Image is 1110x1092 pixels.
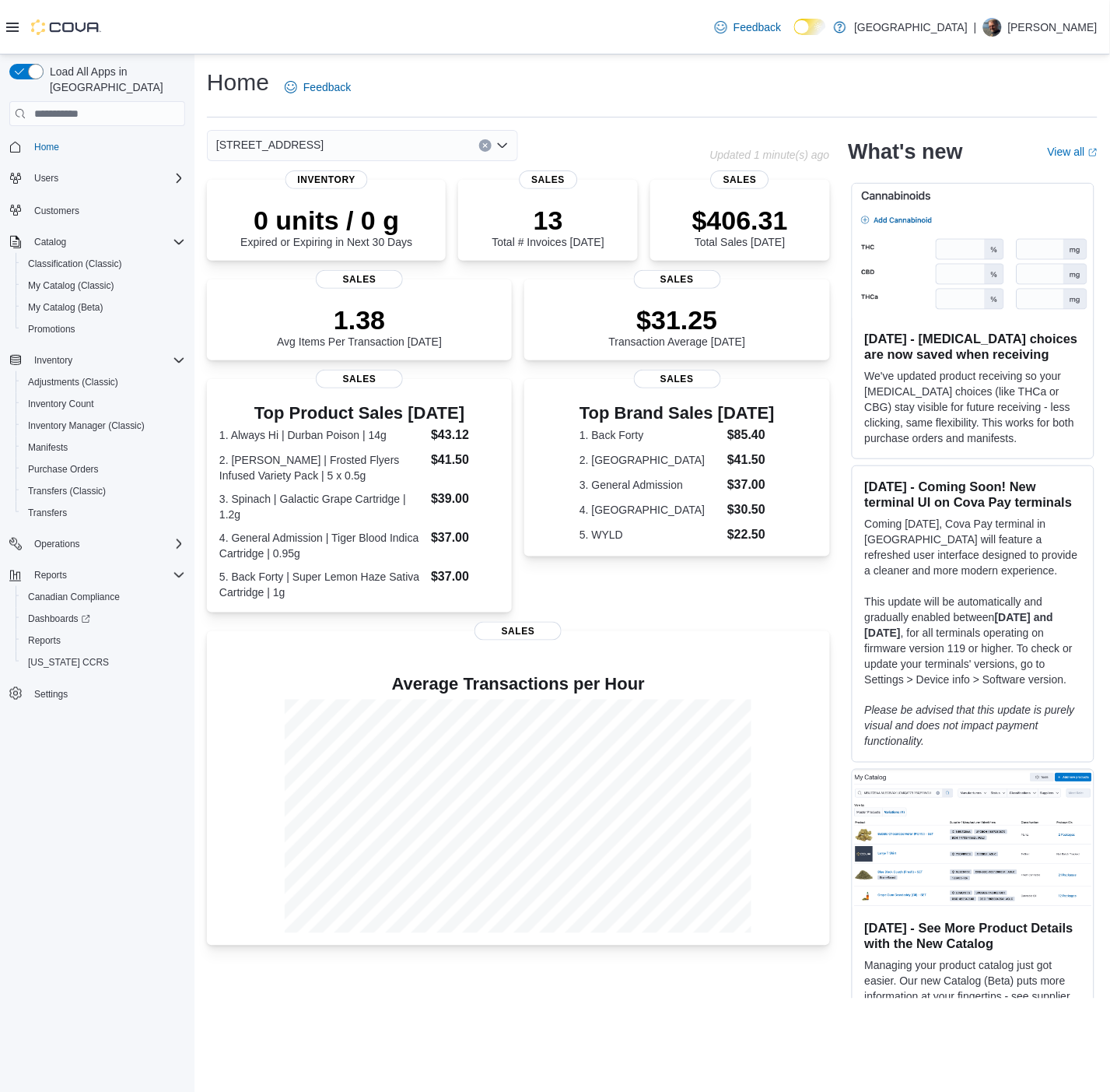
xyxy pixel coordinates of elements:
p: This update will be automatically and gradually enabled between , for all terminals operating on ... [865,594,1081,687]
p: Updated 1 minute(s) ago [710,149,830,161]
a: Canadian Compliance [22,588,126,606]
a: Reports [22,631,67,650]
h3: [DATE] - [MEDICAL_DATA] choices are now saved when receiving [865,331,1081,362]
button: Manifests [16,437,191,458]
span: [STREET_ADDRESS] [216,135,324,154]
button: Home [3,135,191,158]
h1: Home [207,67,269,98]
span: Operations [28,535,185,553]
em: Please be advised that this update is purely visual and does not impact payment functionality. [865,704,1075,748]
a: Dashboards [22,609,96,628]
span: Transfers [22,504,185,522]
dd: $39.00 [431,490,499,508]
a: Feedback [278,72,357,103]
span: Sales [711,170,769,189]
span: Manifests [22,438,185,457]
span: Transfers (Classic) [28,485,106,497]
span: My Catalog (Beta) [28,301,103,314]
span: Load All Apps in [GEOGRAPHIC_DATA] [44,64,185,95]
button: Reports [16,630,191,651]
button: [US_STATE] CCRS [16,651,191,673]
dt: 2. [GEOGRAPHIC_DATA] [580,452,721,468]
button: Inventory [28,351,79,370]
button: Settings [3,683,191,705]
a: Settings [28,685,74,704]
span: Inventory Manager (Classic) [22,416,185,435]
button: Canadian Compliance [16,586,191,608]
span: Sales [519,170,577,189]
a: My Catalog (Classic) [22,276,121,295]
h3: [DATE] - Coming Soon! New terminal UI on Cova Pay terminals [865,479,1081,510]
a: [US_STATE] CCRS [22,653,115,672]
span: Feedback [734,19,781,35]
p: 1.38 [277,304,442,335]
p: | [974,18,977,37]
p: 0 units / 0 g [240,205,412,236]
nav: Complex example [9,129,185,746]
button: Adjustments (Classic) [16,371,191,393]
span: Catalog [28,233,185,251]
span: Home [34,141,59,153]
span: My Catalog (Beta) [22,298,185,317]
span: Washington CCRS [22,653,185,672]
button: Inventory Count [16,393,191,415]
button: Transfers [16,502,191,524]
dt: 3. General Admission [580,477,721,493]
a: Transfers [22,504,73,522]
span: Settings [34,688,68,700]
span: Dashboards [28,613,90,625]
dd: $41.50 [727,451,775,469]
span: Users [28,169,185,188]
dt: 4. General Admission | Tiger Blood Indica Cartridge | 0.95g [219,530,425,561]
span: Sales [474,622,562,641]
p: [GEOGRAPHIC_DATA] [854,18,968,37]
a: Purchase Orders [22,460,105,479]
span: Sales [316,270,403,289]
p: $406.31 [692,205,788,236]
span: Transfers [28,507,67,519]
button: Transfers (Classic) [16,480,191,502]
div: Total # Invoices [DATE] [492,205,604,248]
span: Inventory Manager (Classic) [28,420,145,432]
a: Adjustments (Classic) [22,373,124,392]
div: Avg Items Per Transaction [DATE] [277,304,442,348]
dt: 3. Spinach | Galactic Grape Cartridge | 1.2g [219,491,425,522]
span: Inventory Count [28,398,94,410]
button: Reports [3,564,191,586]
h3: Top Brand Sales [DATE] [580,404,775,423]
span: My Catalog (Classic) [28,279,114,292]
div: Transaction Average [DATE] [609,304,746,348]
p: $31.25 [609,304,746,335]
a: Feedback [709,12,787,43]
span: Classification (Classic) [22,255,185,273]
span: Dashboards [22,609,185,628]
span: Purchase Orders [28,463,99,476]
span: [US_STATE] CCRS [28,656,109,669]
button: Users [28,169,65,188]
a: View allExternal link [1048,146,1098,158]
span: Purchase Orders [22,460,185,479]
button: Clear input [479,139,492,152]
span: Adjustments (Classic) [22,373,185,392]
span: Inventory [34,354,72,367]
span: Customers [34,205,79,217]
span: My Catalog (Classic) [22,276,185,295]
p: We've updated product receiving so your [MEDICAL_DATA] choices (like THCa or CBG) stay visible fo... [865,368,1081,446]
span: Promotions [28,323,75,335]
div: Total Sales [DATE] [692,205,788,248]
span: Inventory [28,351,185,370]
button: My Catalog (Classic) [16,275,191,297]
button: Reports [28,566,73,585]
dt: 2. [PERSON_NAME] | Frosted Flyers Infused Variety Pack | 5 x 0.5g [219,452,425,483]
span: Canadian Compliance [28,591,120,603]
span: Sales [316,370,403,388]
h3: Top Product Sales [DATE] [219,404,499,423]
div: Chris Clay [983,18,1002,37]
button: Customers [3,198,191,221]
a: Customers [28,202,86,220]
span: Sales [634,370,721,388]
a: Inventory Manager (Classic) [22,416,151,435]
button: Catalog [3,231,191,253]
span: Promotions [22,320,185,339]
